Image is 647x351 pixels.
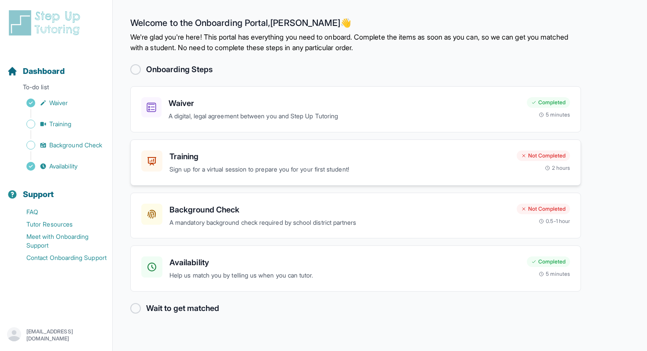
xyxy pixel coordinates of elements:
a: FAQ [7,206,112,218]
a: WaiverA digital, legal agreement between you and Step Up TutoringCompleted5 minutes [130,86,581,132]
a: Tutor Resources [7,218,112,230]
span: Support [23,188,54,201]
a: TrainingSign up for a virtual session to prepare you for your first student!Not Completed2 hours [130,139,581,186]
a: Contact Onboarding Support [7,252,112,264]
span: Dashboard [23,65,65,77]
p: [EMAIL_ADDRESS][DOMAIN_NAME] [26,328,105,342]
span: Availability [49,162,77,171]
a: Availability [7,160,112,172]
div: Not Completed [517,204,570,214]
a: Background CheckA mandatory background check required by school district partnersNot Completed0.5... [130,193,581,239]
span: Waiver [49,99,68,107]
h3: Availability [169,256,520,269]
div: Not Completed [517,150,570,161]
span: Training [49,120,72,128]
a: Meet with Onboarding Support [7,230,112,252]
p: Sign up for a virtual session to prepare you for your first student! [169,165,510,175]
p: To-do list [4,83,109,95]
h2: Wait to get matched [146,302,219,314]
span: Background Check [49,141,102,150]
p: A digital, legal agreement between you and Step Up Tutoring [169,111,520,121]
div: 5 minutes [539,271,570,278]
button: [EMAIL_ADDRESS][DOMAIN_NAME] [7,327,105,343]
a: Dashboard [7,65,65,77]
a: Waiver [7,97,112,109]
a: Background Check [7,139,112,151]
a: Training [7,118,112,130]
div: Completed [527,97,570,108]
a: AvailabilityHelp us match you by telling us when you can tutor.Completed5 minutes [130,245,581,292]
div: 2 hours [545,165,570,172]
h2: Welcome to the Onboarding Portal, [PERSON_NAME] 👋 [130,18,581,32]
h2: Onboarding Steps [146,63,213,76]
h3: Waiver [169,97,520,110]
p: Help us match you by telling us when you can tutor. [169,271,520,281]
h3: Background Check [169,204,510,216]
button: Support [4,174,109,204]
p: We're glad you're here! This portal has everything you need to onboard. Complete the items as soo... [130,32,581,53]
img: logo [7,9,85,37]
div: Completed [527,256,570,267]
div: 5 minutes [539,111,570,118]
div: 0.5-1 hour [539,218,570,225]
h3: Training [169,150,510,163]
button: Dashboard [4,51,109,81]
p: A mandatory background check required by school district partners [169,218,510,228]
